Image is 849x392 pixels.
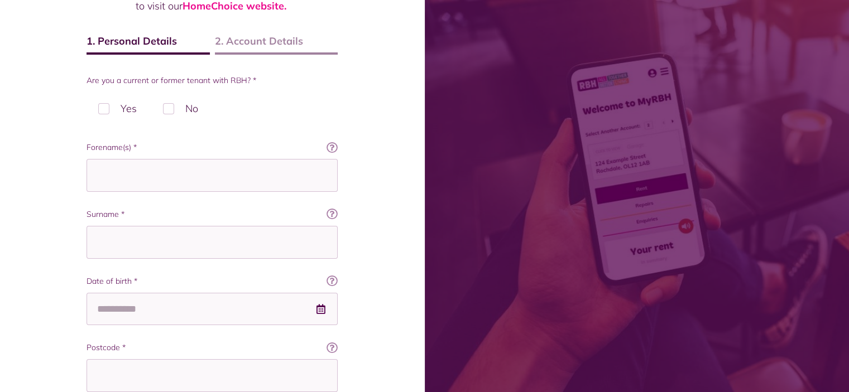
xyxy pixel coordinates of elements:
[87,75,338,86] label: Are you a current or former tenant with RBH? *
[151,92,210,125] label: No
[215,33,338,55] span: 2. Account Details
[87,209,338,220] label: Surname *
[87,342,338,354] label: Postcode *
[87,92,148,125] label: Yes
[87,275,338,287] label: Date of birth *
[87,33,210,55] span: 1. Personal Details
[87,142,338,153] label: Forename(s) *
